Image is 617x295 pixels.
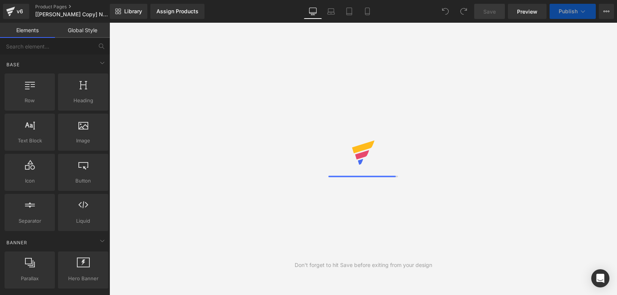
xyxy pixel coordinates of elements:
button: Publish [550,4,596,19]
a: Laptop [322,4,340,19]
a: Preview [508,4,547,19]
a: Tablet [340,4,358,19]
a: v6 [3,4,29,19]
span: Heading [60,97,106,105]
span: Save [483,8,496,16]
button: Undo [438,4,453,19]
span: Banner [6,239,28,246]
span: [[PERSON_NAME] Copy] Night Vision Goggles [35,11,108,17]
button: Redo [456,4,471,19]
a: Desktop [304,4,322,19]
a: Mobile [358,4,376,19]
span: Preview [517,8,537,16]
span: Text Block [7,137,53,145]
span: Hero Banner [60,275,106,283]
div: Open Intercom Messenger [591,269,609,287]
span: Parallax [7,275,53,283]
span: Publish [559,8,578,14]
div: Assign Products [156,8,198,14]
span: Separator [7,217,53,225]
a: Global Style [55,23,110,38]
span: Icon [7,177,53,185]
span: Liquid [60,217,106,225]
div: Don't forget to hit Save before exiting from your design [295,261,432,269]
div: v6 [15,6,25,16]
span: Library [124,8,142,15]
span: Button [60,177,106,185]
span: Base [6,61,20,68]
a: Product Pages [35,4,122,10]
a: New Library [110,4,147,19]
span: Image [60,137,106,145]
span: Row [7,97,53,105]
button: More [599,4,614,19]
